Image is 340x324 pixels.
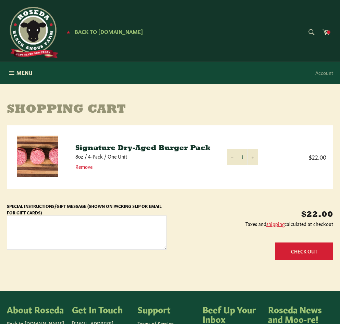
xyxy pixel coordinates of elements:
[271,153,326,161] span: $22.00
[7,103,333,117] h1: Shopping Cart
[137,304,196,314] h4: Support
[173,209,333,221] p: $22.00
[72,304,130,314] h4: Get In Touch
[7,203,161,215] label: Special Instructions/Gift Message (Shown on Packing Slip or Email for Gift Cards)
[203,304,261,323] h4: Beef Up Your Inbox
[75,28,143,35] span: Back to [DOMAIN_NAME]
[17,136,58,177] img: Signature Dry-Aged Burger Pack - 8oz / 4-Pack / One Unit
[312,63,337,83] a: Account
[75,153,213,160] p: 8oz / 4-Pack / One Unit
[266,220,284,227] a: shipping
[227,149,237,164] button: Reduce item quantity by one
[7,304,65,314] h4: About Roseda
[268,304,326,323] h4: Roseda News and Moo-re!
[75,145,210,152] a: Signature Dry-Aged Burger Pack
[247,149,258,164] button: Increase item quantity by one
[16,69,32,76] span: Menu
[7,7,58,58] img: Roseda Beef
[275,242,333,260] button: Check Out
[63,29,143,35] a: ★ Back to [DOMAIN_NAME]
[66,29,70,35] span: ★
[173,221,333,227] p: Taxes and calculated at checkout
[75,163,93,170] a: Remove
